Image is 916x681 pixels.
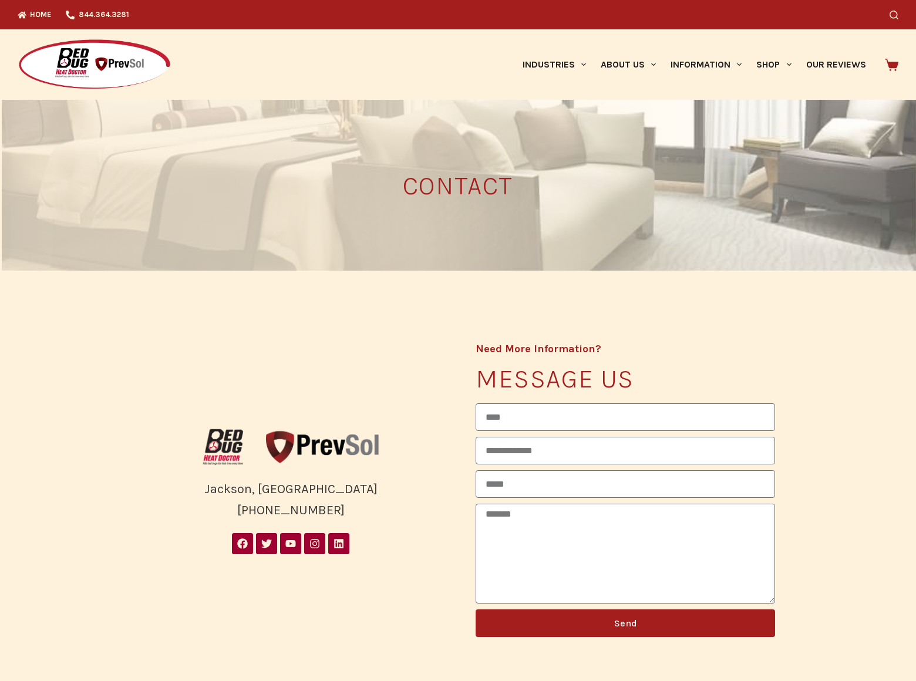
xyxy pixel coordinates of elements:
[18,39,171,91] img: Prevsol/Bed Bug Heat Doctor
[515,29,873,100] nav: Primary
[614,619,637,628] span: Send
[141,478,440,521] div: Jackson, [GEOGRAPHIC_DATA] [PHONE_NUMBER]
[476,366,775,392] h3: Message us
[476,609,775,637] button: Send
[799,29,873,100] a: Our Reviews
[515,29,593,100] a: Industries
[593,29,663,100] a: About Us
[749,29,799,100] a: Shop
[664,29,749,100] a: Information
[890,11,898,19] button: Search
[476,403,775,643] form: General Contact Form
[476,343,775,354] h4: Need More Information?
[141,173,775,198] h3: CONTACT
